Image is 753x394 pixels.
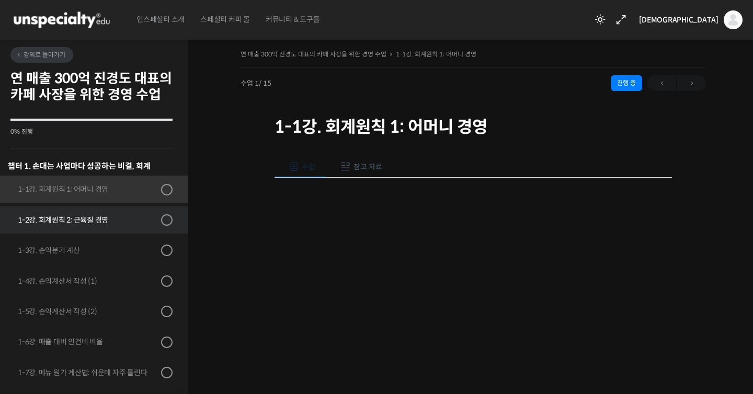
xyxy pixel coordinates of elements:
[18,183,158,195] div: 1-1강. 회계원칙 1: 어머니 경영
[10,47,73,63] a: 강의로 돌아가기
[18,245,158,256] div: 1-3강. 손익분기 계산
[259,79,271,88] span: / 15
[162,323,174,331] span: 설정
[10,71,173,103] h2: 연 매출 300억 진경도 대표의 카페 사장을 위한 경영 수업
[396,50,476,58] a: 1-1강. 회계원칙 1: 어머니 경영
[16,51,65,59] span: 강의로 돌아가기
[18,367,158,378] div: 1-7강. 메뉴 원가 계산법: 쉬운데 자주 틀린다
[10,129,173,135] div: 0% 진행
[611,75,642,91] div: 진행 중
[69,307,135,333] a: 대화
[353,162,382,171] span: 참고 자료
[241,50,386,58] a: 연 매출 300억 진경도 대표의 카페 사장을 위한 경영 수업
[96,323,108,332] span: 대화
[18,306,158,317] div: 1-5강. 손익계산서 작성 (2)
[18,275,158,287] div: 1-4강. 손익계산서 작성 (1)
[8,159,173,173] h3: 챕터 1. 손대는 사업마다 성공하는 비결, 회계
[3,307,69,333] a: 홈
[275,117,672,137] h1: 1-1강. 회계원칙 1: 어머니 경영
[18,214,158,226] div: 1-2강. 회계원칙 2: 근육질 경영
[33,323,39,331] span: 홈
[302,162,315,171] span: 수업
[241,80,271,87] span: 수업 1
[18,336,158,347] div: 1-6강. 매출 대비 인건비 비율
[639,15,718,25] span: [DEMOGRAPHIC_DATA]
[135,307,201,333] a: 설정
